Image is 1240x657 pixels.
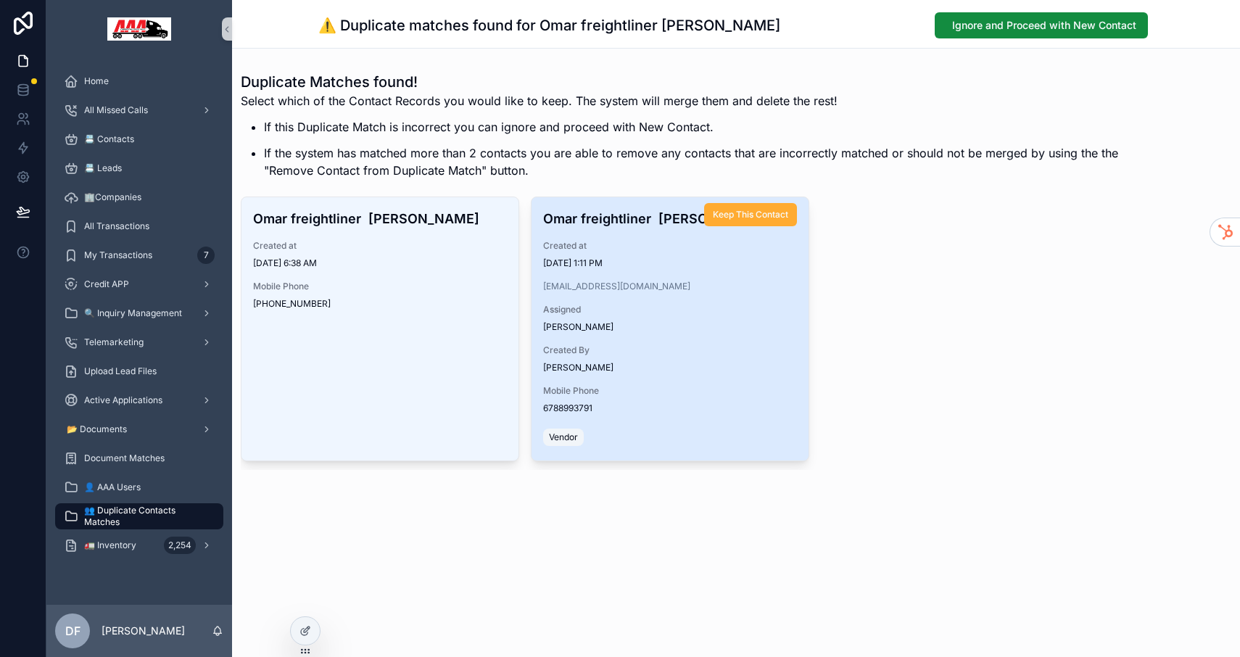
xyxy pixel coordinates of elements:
span: Created By [543,344,797,356]
span: 6788993791 [543,402,797,414]
img: App logo [107,17,171,41]
span: [PHONE_NUMBER] [253,298,507,310]
a: Telemarketing [55,329,223,355]
a: 👤 AAA Users [55,474,223,500]
a: All Transactions [55,213,223,239]
a: 🔍 Inquiry Management [55,300,223,326]
span: Mobile Phone [253,281,507,292]
a: Omar freightliner [PERSON_NAME]Created at[DATE] 1:11 PM[EMAIL_ADDRESS][DOMAIN_NAME]Assigned[PERSO... [531,197,809,461]
span: Document Matches [84,453,165,464]
a: Home [55,68,223,94]
span: [PERSON_NAME] [543,321,613,333]
span: Created at [543,240,797,252]
span: [DATE] 6:38 AM [253,257,507,269]
a: Upload Lead Files [55,358,223,384]
span: Upload Lead Files [84,365,157,377]
h4: Omar freightliner [PERSON_NAME] [543,209,797,228]
span: My Transactions [84,249,152,261]
h1: Duplicate Matches found! [241,72,1123,92]
span: Telemarketing [84,336,144,348]
a: Active Applications [55,387,223,413]
span: 🚛 Inventory [84,540,136,551]
span: Assigned [543,304,797,315]
span: Home [84,75,109,87]
button: Ignore and Proceed with New Contact [935,12,1148,38]
span: 📂 Documents [67,423,127,435]
a: 📂 Documents [55,416,223,442]
p: If the system has matched more than 2 contacts you are able to remove any contacts that are incor... [264,144,1123,179]
a: 📇 Contacts [55,126,223,152]
a: My Transactions7 [55,242,223,268]
p: If this Duplicate Match is incorrect you can ignore and proceed with New Contact. [264,118,1123,136]
span: All Missed Calls [84,104,148,116]
span: Active Applications [84,394,162,406]
a: All Missed Calls [55,97,223,123]
span: 🔍 Inquiry Management [84,307,182,319]
a: 👥 Duplicate Contacts Matches [55,503,223,529]
a: 🚛 Inventory2,254 [55,532,223,558]
a: Omar freightliner [PERSON_NAME]Created at[DATE] 6:38 AMMobile Phone[PHONE_NUMBER] [241,197,519,461]
span: Keep This Contact [713,209,788,220]
a: Document Matches [55,445,223,471]
button: Keep This Contact [704,203,797,226]
span: 📇 Contacts [84,133,134,145]
span: 👤 AAA Users [84,482,141,493]
span: 🏢Companies [84,191,141,203]
a: Credit APP [55,271,223,297]
span: 📇 Leads [84,162,122,174]
div: scrollable content [46,58,232,577]
p: Select which of the Contact Records you would like to keep. The system will merge them and delete... [241,92,1123,109]
span: Mobile Phone [543,385,797,397]
a: 🏢Companies [55,184,223,210]
span: 👥 Duplicate Contacts Matches [84,505,209,528]
span: All Transactions [84,220,149,232]
span: [PERSON_NAME] [543,362,613,373]
span: DF [65,622,80,640]
a: 📇 Leads [55,155,223,181]
span: Ignore and Proceed with New Contact [952,18,1136,33]
h1: ⚠️ Duplicate matches found for Omar freightliner [PERSON_NAME] [318,15,780,36]
h4: Omar freightliner [PERSON_NAME] [253,209,507,228]
div: 2,254 [164,537,196,554]
p: [PERSON_NAME] [102,624,185,638]
span: Vendor [549,431,578,443]
span: [DATE] 1:11 PM [543,257,797,269]
a: [EMAIL_ADDRESS][DOMAIN_NAME] [543,281,690,292]
span: Created at [253,240,507,252]
div: 7 [197,247,215,264]
span: Credit APP [84,278,129,290]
